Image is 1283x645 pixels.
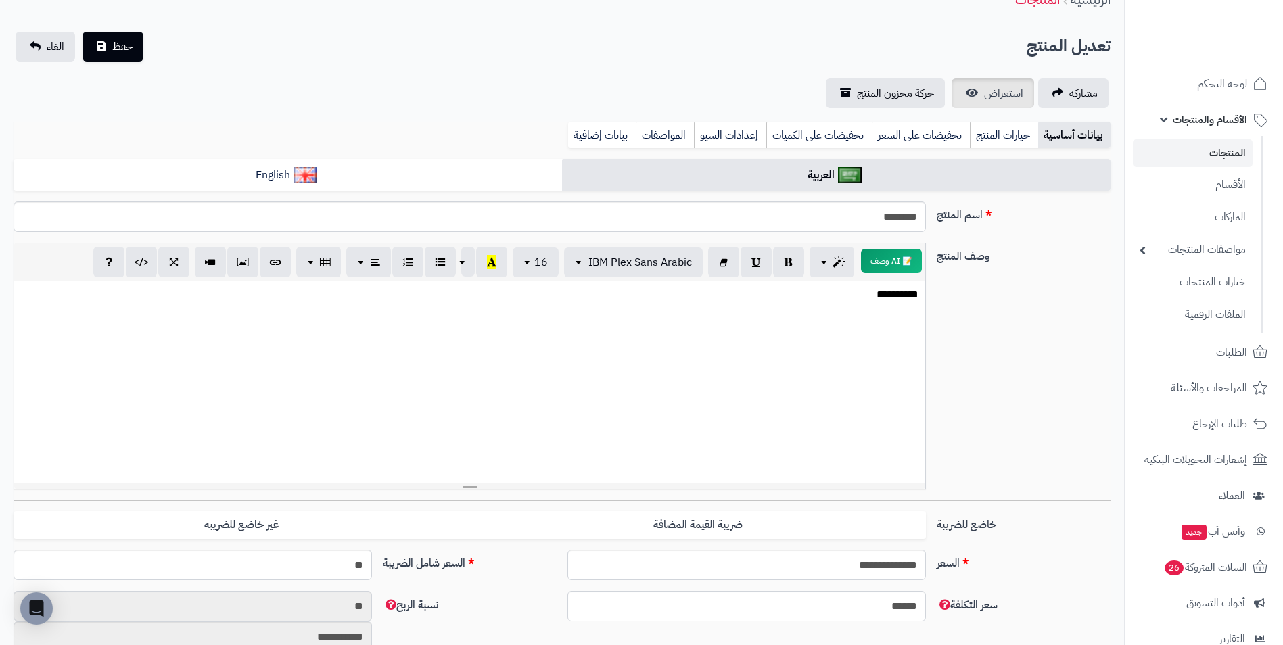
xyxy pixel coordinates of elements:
span: العملاء [1219,486,1245,505]
a: إشعارات التحويلات البنكية [1133,444,1275,476]
a: مشاركه [1038,78,1109,108]
a: وآتس آبجديد [1133,515,1275,548]
a: بيانات أساسية [1038,122,1111,149]
a: إعدادات السيو [694,122,766,149]
a: لوحة التحكم [1133,68,1275,100]
label: اسم المنتج [931,201,1116,223]
a: العملاء [1133,479,1275,512]
img: العربية [838,167,862,183]
a: استعراض [952,78,1034,108]
a: بيانات إضافية [568,122,636,149]
a: خيارات المنتجات [1133,268,1253,297]
span: استعراض [984,85,1023,101]
a: تخفيضات على الكميات [766,122,872,149]
h2: تعديل المنتج [1027,32,1111,60]
button: IBM Plex Sans Arabic [564,247,703,277]
label: السعر [931,550,1116,571]
a: الماركات [1133,203,1253,232]
img: logo-2.png [1191,10,1270,39]
span: سعر التكلفة [937,597,998,613]
button: حفظ [83,32,143,62]
span: الغاء [47,39,64,55]
label: السعر شامل الضريبة [377,550,562,571]
a: المواصفات [636,122,694,149]
span: مشاركه [1069,85,1098,101]
a: الملفات الرقمية [1133,300,1253,329]
span: 16 [534,254,548,270]
span: وآتس آب [1180,522,1245,541]
a: السلات المتروكة26 [1133,551,1275,583]
span: IBM Plex Sans Arabic [588,254,692,270]
a: المنتجات [1133,139,1253,167]
img: English [294,167,317,183]
span: لوحة التحكم [1197,74,1247,93]
span: جديد [1182,525,1207,540]
button: 16 [513,247,559,277]
button: 📝 AI وصف [861,249,922,273]
a: خيارات المنتج [970,122,1038,149]
span: السلات المتروكة [1163,558,1247,577]
a: أدوات التسويق [1133,587,1275,619]
span: الطلبات [1216,343,1247,362]
div: Open Intercom Messenger [20,592,53,625]
span: حركة مخزون المنتج [857,85,934,101]
a: العربية [562,159,1111,192]
label: غير خاضع للضريبه [14,511,469,539]
span: 26 [1164,560,1184,576]
label: وصف المنتج [931,243,1116,264]
span: نسبة الربح [383,597,438,613]
a: الغاء [16,32,75,62]
a: المراجعات والأسئلة [1133,372,1275,404]
span: المراجعات والأسئلة [1171,379,1247,398]
a: حركة مخزون المنتج [826,78,945,108]
label: خاضع للضريبة [931,511,1116,533]
span: طلبات الإرجاع [1192,414,1247,433]
a: تخفيضات على السعر [872,122,970,149]
span: أدوات التسويق [1186,594,1245,613]
a: مواصفات المنتجات [1133,235,1253,264]
span: إشعارات التحويلات البنكية [1144,450,1247,469]
span: الأقسام والمنتجات [1173,110,1247,129]
a: الأقسام [1133,170,1253,199]
a: طلبات الإرجاع [1133,408,1275,440]
a: الطلبات [1133,336,1275,368]
a: English [14,159,562,192]
label: ضريبة القيمة المضافة [470,511,926,539]
span: حفظ [112,39,133,55]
